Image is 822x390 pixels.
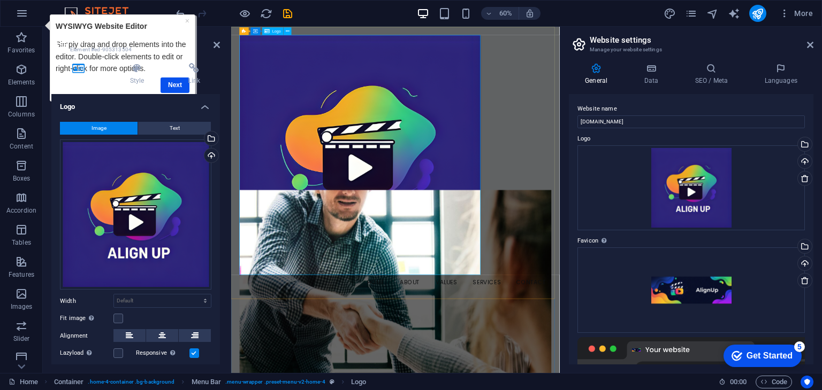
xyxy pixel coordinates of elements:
h4: Style [110,63,169,85]
i: On resize automatically adjust zoom level to fit chosen device. [525,9,535,18]
label: Lazyload [60,347,113,360]
div: Screenshot2025-06-29074958-BFaNicsVNdoA8EmzpbBlnw.png [60,139,211,290]
label: Favicon [577,235,805,247]
h6: 60% [497,7,514,20]
button: text_generator [728,7,741,20]
i: Navigator [706,7,719,20]
label: Fit image [60,312,113,325]
h6: Session time [719,376,747,388]
label: Responsive [136,347,189,360]
div: Get Started [32,12,78,21]
h4: Languages [748,63,813,85]
button: Code [756,376,792,388]
i: Save (Ctrl+S) [281,7,294,20]
nav: breadcrumb [54,376,367,388]
label: Website name [577,103,805,115]
span: Click to select. Double-click to edit [192,376,222,388]
button: Image [60,122,138,135]
span: Text [170,122,180,135]
p: Tables [12,238,31,247]
span: Click to select. Double-click to edit [54,376,84,388]
div: 5 [79,2,90,13]
p: Features [9,270,34,279]
p: Boxes [13,174,31,183]
span: Code [760,376,787,388]
input: Name... [577,115,805,128]
span: Logo [272,29,281,33]
strong: WYSIWYG Website Editor [14,7,105,16]
button: save [281,7,294,20]
h4: Logo [51,63,110,85]
i: This element is a customizable preset [330,379,334,385]
h3: Element #ed-905313504 [70,45,199,54]
label: Use as headline [136,364,190,377]
label: Alignment [60,330,113,342]
span: More [779,8,813,19]
span: . home-4-container .bg-background [88,376,174,388]
p: Columns [8,110,35,119]
i: Reload page [260,7,272,20]
button: More [775,5,817,22]
h2: Logo [70,35,220,45]
button: navigator [706,7,719,20]
i: AI Writer [728,7,740,20]
p: Favorites [7,46,35,54]
span: Click to select. Double-click to edit [351,376,366,388]
button: pages [685,7,698,20]
p: Elements [8,78,35,87]
button: publish [749,5,766,22]
div: Close tooltip [143,1,148,12]
h4: SEO / Meta [679,63,748,85]
label: Logo [577,132,805,145]
h4: Data [628,63,679,85]
span: Image [92,122,106,135]
h4: Link [168,63,220,85]
div: Gemini_Generated_Image_ed890red890red891-hFsix8aO-0Q0BSW_1b5N9w-ipSmaZpSEy6k5tr3JCfYPA.png [577,247,805,333]
h2: Website settings [590,35,813,45]
p: Accordion [6,206,36,215]
h3: Manage your website settings [590,45,792,54]
p: Simply drag and drop elements into the editor. Double-click elements to edit or right-click for m... [14,24,148,60]
i: Publish [751,7,764,20]
div: Screenshot2025-06-29074958-BFaNicsVNdoA8EmzpbBlnw.png [577,145,805,230]
a: Click to cancel selection. Double-click to open Pages [9,376,38,388]
button: Text [138,122,211,135]
a: × [143,2,148,11]
button: Click here to leave preview mode and continue editing [238,7,251,20]
span: . menu-wrapper .preset-menu-v2-home-4 [225,376,325,388]
button: Usercentrics [801,376,813,388]
h4: General [569,63,628,85]
span: 00 00 [730,376,747,388]
p: Content [10,142,33,151]
h4: Logo [51,94,220,113]
button: 60% [481,7,519,20]
span: : [737,378,739,386]
button: design [664,7,676,20]
a: Next [119,63,148,79]
i: Undo: Change logo type (Ctrl+Z) [174,7,187,20]
p: Images [11,302,33,311]
button: reload [260,7,272,20]
button: undo [174,7,187,20]
label: Width [60,298,113,304]
i: Design (Ctrl+Alt+Y) [664,7,676,20]
img: Editor Logo [62,7,142,20]
p: Slider [13,334,30,343]
label: Lightbox [60,364,113,377]
i: Pages (Ctrl+Alt+S) [685,7,697,20]
div: Get Started 5 items remaining, 0% complete [9,5,87,28]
